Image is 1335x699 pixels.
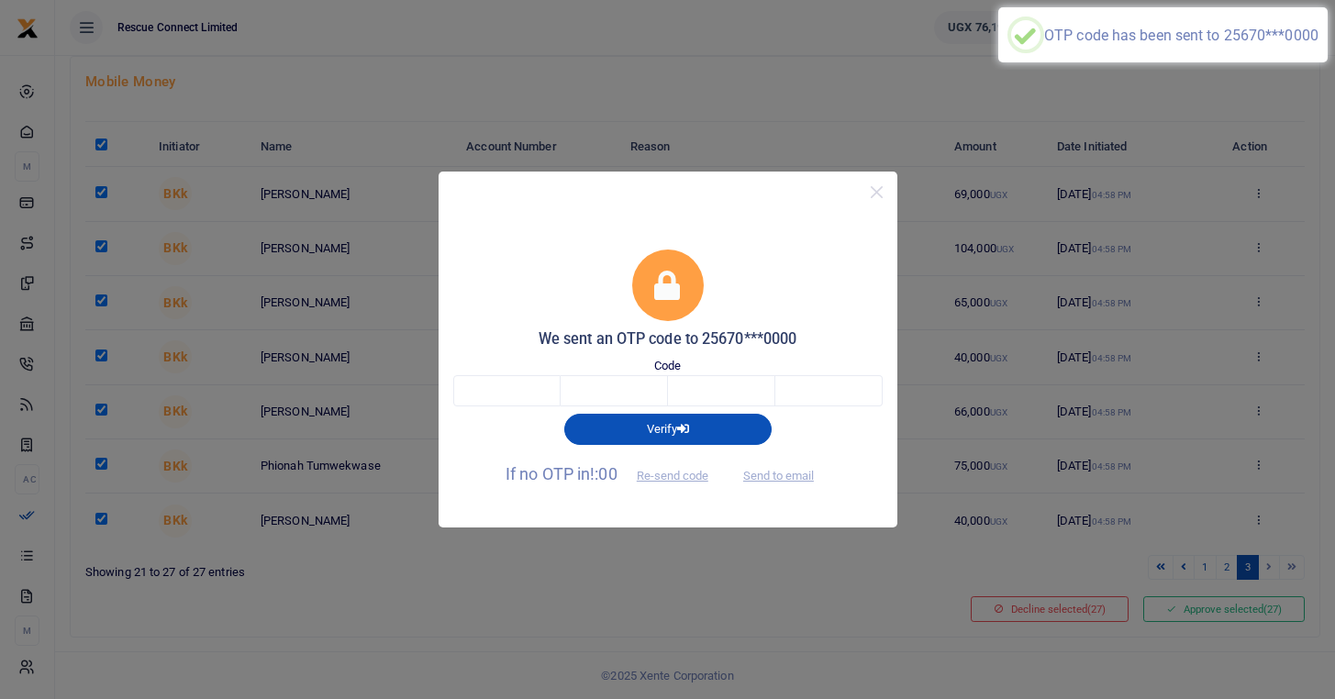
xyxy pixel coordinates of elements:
button: Close [863,179,890,205]
button: Verify [564,414,772,445]
h5: We sent an OTP code to 25670***0000 [453,330,883,349]
label: Code [654,357,681,375]
span: If no OTP in [506,464,724,483]
div: OTP code has been sent to 25670***0000 [1044,27,1318,44]
span: !:00 [590,464,617,483]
